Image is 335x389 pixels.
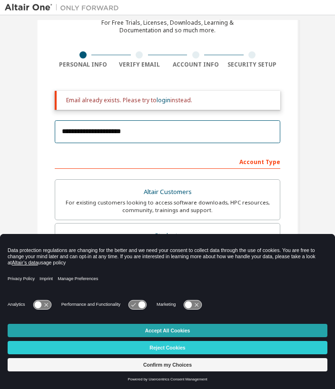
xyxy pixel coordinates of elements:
div: Account Type [55,154,280,169]
div: For Free Trials, Licenses, Downloads, Learning & Documentation and so much more. [101,19,234,34]
div: Altair Customers [61,185,274,199]
div: Personal Info [55,61,111,68]
div: Verify Email [111,61,168,68]
div: Students [61,229,274,243]
a: login [157,96,170,104]
img: Altair One [5,3,124,12]
div: For existing customers looking to access software downloads, HPC resources, community, trainings ... [61,199,274,214]
div: Email already exists. Please try to instead. [66,97,273,104]
div: Security Setup [224,61,281,68]
div: Account Info [167,61,224,68]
